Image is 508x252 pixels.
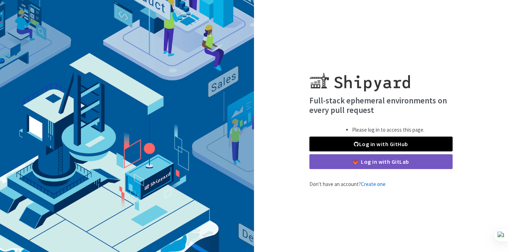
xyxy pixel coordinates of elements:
[309,64,410,91] img: Shipyard logo
[361,181,386,187] a: Create one
[353,159,358,164] img: gitlab-color.svg
[309,181,386,187] span: Don't have an account?
[309,154,453,169] a: Log in with GitLab
[309,137,453,151] a: Log in with GitHub
[309,96,453,115] h4: Full-stack ephemeral environments on every pull request
[352,126,424,134] li: Please log in to access this page.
